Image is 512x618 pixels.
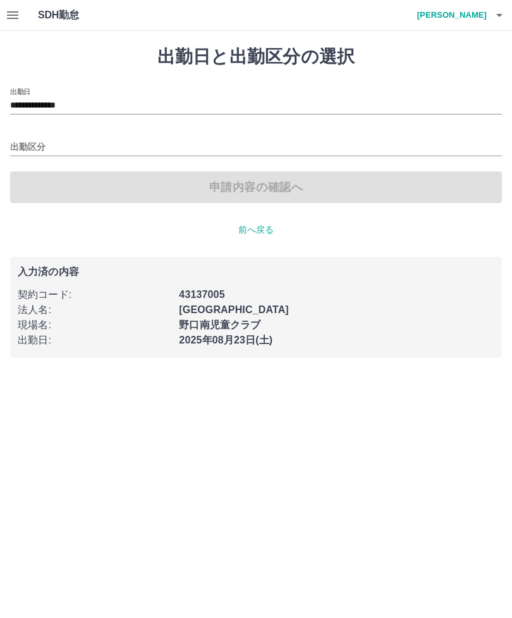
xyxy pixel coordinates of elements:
[18,287,171,302] p: 契約コード :
[10,87,30,96] label: 出勤日
[179,304,289,315] b: [GEOGRAPHIC_DATA]
[179,335,272,345] b: 2025年08月23日(土)
[10,46,502,68] h1: 出勤日と出勤区分の選択
[18,318,171,333] p: 現場名 :
[18,267,494,277] p: 入力済の内容
[18,302,171,318] p: 法人名 :
[18,333,171,348] p: 出勤日 :
[179,289,224,300] b: 43137005
[179,319,260,330] b: 野口南児童クラブ
[10,223,502,237] p: 前へ戻る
